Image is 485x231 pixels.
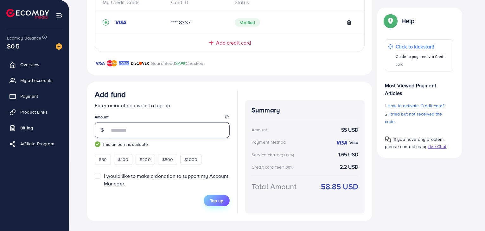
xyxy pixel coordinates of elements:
span: $100 [118,156,128,163]
p: 2. [385,110,453,125]
a: Affiliate Program [5,137,64,150]
img: credit [335,140,348,145]
strong: 55 USD [341,126,358,134]
span: $1000 [184,156,197,163]
span: Verified [235,18,260,27]
span: Product Links [20,109,48,115]
span: Ecomdy Balance [7,35,41,41]
a: My ad accounts [5,74,64,87]
p: Help [401,17,415,25]
img: menu [56,12,63,19]
span: $50 [99,156,107,163]
p: Enter amount you want to top-up [95,102,230,109]
iframe: Chat [458,203,480,226]
legend: Amount [95,114,230,122]
span: My ad accounts [20,77,53,84]
span: How to activate Credit card? [387,103,444,109]
img: Popup guide [385,15,396,27]
small: This amount is suitable [95,141,230,147]
p: Most Viewed Payment Articles [385,77,453,97]
span: I would like to make a donation to support my Account Manager. [104,172,228,187]
img: credit [114,20,127,25]
span: $200 [140,156,151,163]
strong: 2.2 USD [340,163,358,171]
span: If you have any problem, please contact us by [385,136,445,150]
span: Add credit card [216,39,251,47]
a: Overview [5,58,64,71]
p: Click to kickstart! [396,43,450,50]
div: Payment Method [252,139,286,145]
strong: 1.65 USD [338,151,358,158]
h3: Add fund [95,90,126,99]
img: brand [107,59,117,67]
span: Live Chat [428,143,446,150]
img: image [56,43,62,50]
img: brand [131,59,149,67]
div: Service charge [252,152,296,158]
span: Top up [210,197,223,204]
div: Amount [252,127,267,133]
svg: record circle [103,19,109,26]
img: brand [95,59,105,67]
strong: Visa [349,139,358,146]
p: 1. [385,102,453,109]
span: $0.5 [7,41,20,51]
span: I tried but not received the code. [385,111,442,125]
div: Credit card fee [252,164,296,170]
strong: 58.85 USD [321,181,358,192]
span: $500 [162,156,173,163]
a: Billing [5,122,64,134]
img: guide [95,141,100,147]
p: Guaranteed Checkout [151,59,205,67]
button: Top up [204,195,230,206]
img: brand [119,59,129,67]
a: Product Links [5,106,64,118]
span: Overview [20,61,39,68]
div: Total Amount [252,181,297,192]
img: logo [6,9,49,19]
p: Guide to payment via Credit card [396,53,450,68]
span: Payment [20,93,38,99]
span: SAFE [175,60,186,66]
img: Popup guide [385,136,391,143]
small: (3.00%) [282,153,294,158]
a: Payment [5,90,64,103]
small: (4.00%) [282,165,294,170]
span: Affiliate Program [20,140,54,147]
h4: Summary [252,106,358,114]
span: Billing [20,125,33,131]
